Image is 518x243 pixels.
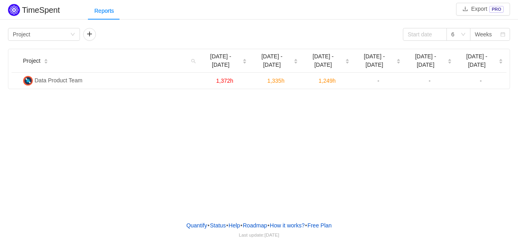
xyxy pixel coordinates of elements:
div: Sort [396,58,401,63]
span: [DATE] - [DATE] [458,52,495,69]
img: DP [23,76,33,86]
span: • [241,222,243,229]
i: icon: caret-down [499,61,503,63]
span: • [305,222,307,229]
div: Weeks [475,28,492,40]
div: Sort [44,58,48,63]
span: Last update: [239,232,279,237]
i: icon: caret-down [44,61,48,63]
div: Sort [345,58,350,63]
span: [DATE] - [DATE] [356,52,393,69]
span: • [207,222,209,229]
h2: TimeSpent [22,6,60,14]
button: How it works? [269,219,305,231]
i: icon: calendar [500,32,505,38]
i: icon: caret-down [243,61,247,63]
i: icon: caret-down [345,61,349,63]
div: Sort [447,58,452,63]
a: Roadmap [243,219,268,231]
div: Project [13,28,30,40]
input: Start date [403,28,447,41]
i: icon: caret-up [396,58,400,60]
span: - [377,78,379,84]
i: icon: caret-up [294,58,298,60]
button: icon: plus [83,28,96,41]
i: icon: down [70,32,75,38]
span: 1,372h [216,78,233,84]
button: icon: downloadExportPRO [456,3,510,16]
div: Reports [88,2,120,20]
span: • [226,222,228,229]
i: icon: caret-up [499,58,503,60]
div: Sort [293,58,298,63]
span: [DATE] - [DATE] [305,52,341,69]
span: Project [23,57,41,65]
span: • [267,222,269,229]
img: Quantify logo [8,4,20,16]
span: - [480,78,482,84]
a: Help [228,219,241,231]
i: icon: caret-up [345,58,349,60]
i: icon: search [188,49,199,72]
i: icon: caret-up [447,58,452,60]
a: Status [209,219,226,231]
div: Sort [498,58,503,63]
i: icon: caret-down [447,61,452,63]
i: icon: down [461,32,466,38]
span: 1,249h [319,78,336,84]
span: [DATE] - [DATE] [253,52,290,69]
div: 6 [451,28,454,40]
span: [DATE] [265,232,279,237]
i: icon: caret-down [294,61,298,63]
div: Sort [242,58,247,63]
span: Data Product Team [35,77,83,84]
span: [DATE] - [DATE] [202,52,239,69]
span: - [428,78,430,84]
span: 1,335h [267,78,285,84]
i: icon: caret-down [396,61,400,63]
button: Free Plan [307,219,332,231]
i: icon: caret-up [44,58,48,60]
i: icon: caret-up [243,58,247,60]
a: Quantify [186,219,207,231]
span: [DATE] - [DATE] [407,52,444,69]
